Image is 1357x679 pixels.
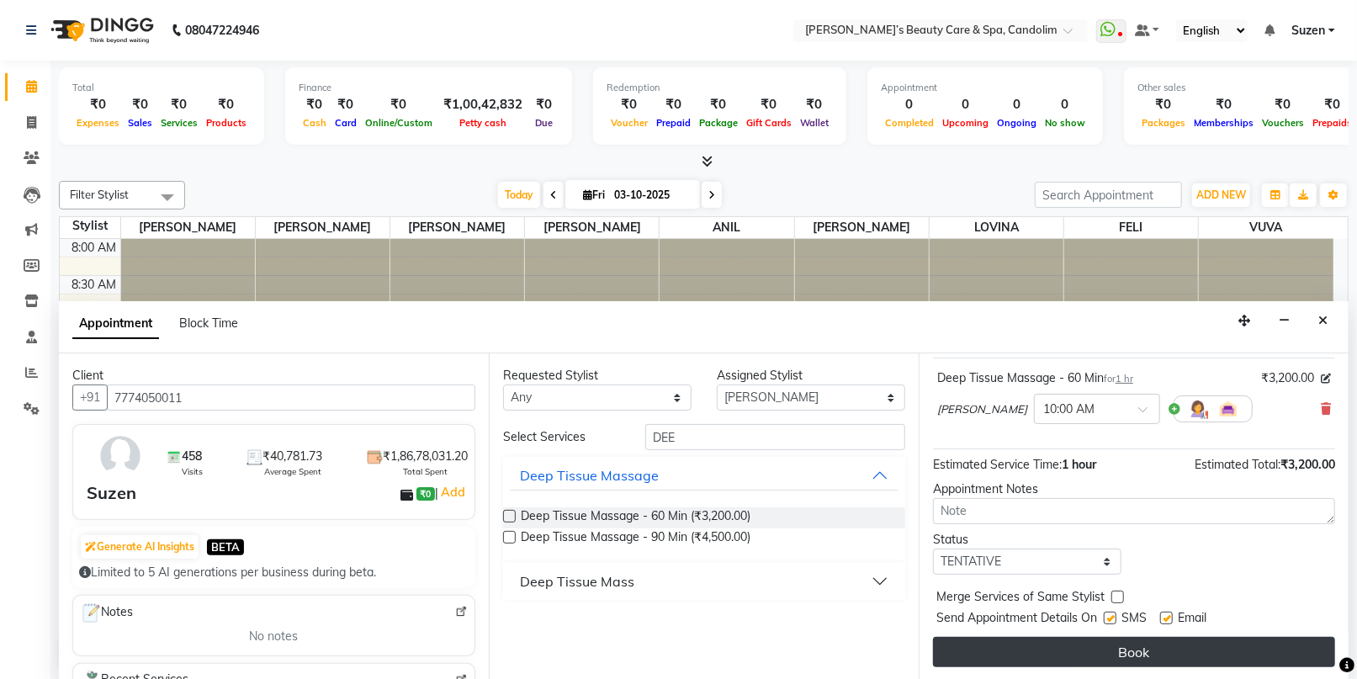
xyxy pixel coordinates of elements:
div: ₹0 [124,95,156,114]
img: avatar [96,432,145,480]
div: 8:00 AM [69,239,120,257]
span: Vouchers [1258,117,1308,129]
span: Merge Services of Same Stylist [936,588,1105,609]
div: Redemption [607,81,833,95]
span: ₹3,200.00 [1261,369,1314,387]
span: BETA [207,539,244,555]
span: SMS [1121,609,1147,630]
span: ₹1,86,78,031.20 [383,448,468,465]
span: Petty cash [455,117,511,129]
span: Deep Tissue Massage - 90 Min (₹4,500.00) [521,528,750,549]
span: [PERSON_NAME] [256,217,390,238]
button: Generate AI Insights [81,535,199,559]
span: Packages [1137,117,1190,129]
span: 458 [182,448,202,465]
span: Due [531,117,557,129]
span: [PERSON_NAME] [525,217,659,238]
span: Visits [182,465,203,478]
i: Edit price [1321,374,1331,384]
div: ₹0 [695,95,742,114]
div: Suzen [87,480,136,506]
button: +91 [72,385,108,411]
div: Deep Tissue Massage [520,465,659,485]
div: ₹0 [331,95,361,114]
span: Services [156,117,202,129]
img: Interior.png [1218,399,1238,419]
span: ₹40,781.73 [262,448,322,465]
span: Expenses [72,117,124,129]
span: Email [1178,609,1206,630]
span: Estimated Total: [1195,457,1280,472]
span: Block Time [179,316,238,331]
div: Appointment Notes [933,480,1335,498]
b: 08047224946 [185,7,259,54]
div: ₹0 [361,95,437,114]
div: Deep Tissue Massage - 60 Min [937,369,1133,387]
span: Appointment [72,309,159,339]
input: Search by Name/Mobile/Email/Code [107,385,475,411]
div: ₹0 [1258,95,1308,114]
span: Voucher [607,117,652,129]
span: Send Appointment Details On [936,609,1097,630]
div: Client [72,367,475,385]
span: Filter Stylist [70,188,129,201]
div: 0 [881,95,938,114]
div: ₹0 [1308,95,1356,114]
span: Products [202,117,251,129]
span: [PERSON_NAME] [121,217,255,238]
button: Close [1311,308,1335,334]
span: ANIL [660,217,793,238]
span: ₹3,200.00 [1280,457,1335,472]
div: ₹0 [156,95,202,114]
span: Memberships [1190,117,1258,129]
div: ₹0 [742,95,796,114]
div: Requested Stylist [503,367,692,385]
span: Prepaids [1308,117,1356,129]
input: 2025-10-03 [609,183,693,208]
span: ADD NEW [1196,188,1246,201]
span: Completed [881,117,938,129]
div: Status [933,531,1121,549]
div: Finance [299,81,559,95]
div: ₹0 [202,95,251,114]
span: Ongoing [993,117,1041,129]
div: ₹0 [72,95,124,114]
span: VUVA [1199,217,1333,238]
span: Estimated Service Time: [933,457,1062,472]
button: Deep Tissue Mass [510,566,898,597]
span: [PERSON_NAME] [390,217,524,238]
span: Average Spent [264,465,321,478]
div: 0 [1041,95,1089,114]
span: Notes [80,602,133,624]
button: Book [933,637,1335,667]
span: 1 hour [1062,457,1096,472]
div: ₹0 [607,95,652,114]
div: Appointment [881,81,1089,95]
div: ₹0 [1190,95,1258,114]
div: ₹0 [652,95,695,114]
small: for [1104,373,1133,385]
div: 0 [993,95,1041,114]
span: No show [1041,117,1089,129]
div: 8:30 AM [69,276,120,294]
span: Prepaid [652,117,695,129]
span: Cash [299,117,331,129]
div: Limited to 5 AI generations per business during beta. [79,564,469,581]
span: [PERSON_NAME] [937,401,1027,418]
span: LOVINA [930,217,1063,238]
img: Hairdresser.png [1188,399,1208,419]
div: Select Services [490,428,633,446]
span: Gift Cards [742,117,796,129]
button: ADD NEW [1192,183,1250,207]
span: [PERSON_NAME] [795,217,929,238]
span: Upcoming [938,117,993,129]
input: Search Appointment [1035,182,1182,208]
span: ₹0 [416,487,434,501]
span: Wallet [796,117,833,129]
span: Online/Custom [361,117,437,129]
span: Today [498,182,540,208]
span: Suzen [1291,22,1325,40]
div: Deep Tissue Mass [520,571,634,591]
div: ₹0 [1137,95,1190,114]
button: Deep Tissue Massage [510,460,898,491]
